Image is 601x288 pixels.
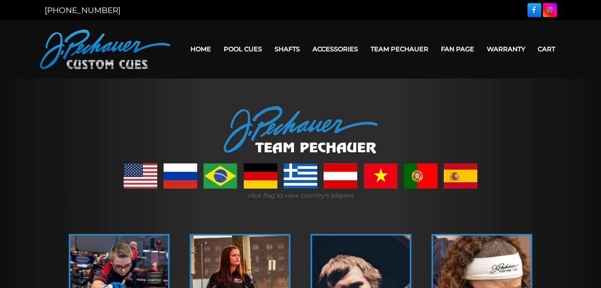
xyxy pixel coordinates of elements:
[364,39,435,59] a: Team Pechauer
[247,192,354,199] i: click flag to view country's players.
[268,39,306,59] a: Shafts
[435,39,480,59] a: Fan Page
[480,39,531,59] a: Warranty
[184,39,217,59] a: Home
[217,39,268,59] a: Pool Cues
[306,39,364,59] a: Accessories
[40,30,170,69] img: Pechauer Custom Cues
[45,6,121,15] a: [PHONE_NUMBER]
[531,39,561,59] a: Cart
